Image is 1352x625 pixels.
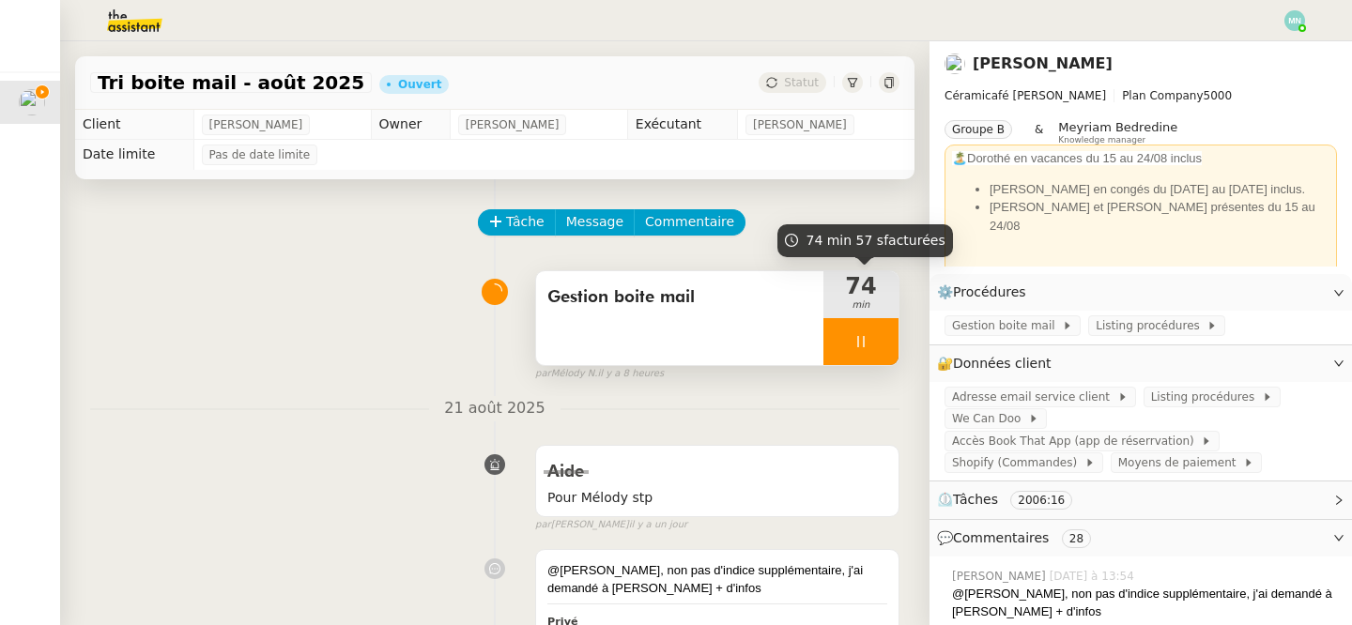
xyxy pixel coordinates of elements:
td: Owner [371,110,450,140]
button: Commentaire [634,209,745,236]
span: Tâche [506,211,545,233]
span: Accès Book That App (app de réserrvation) [952,432,1201,450]
span: Listing procédures [1096,316,1206,335]
div: ⏲️Tâches 2006:16 [929,481,1352,518]
td: Exécutant [627,110,737,140]
span: par [535,366,551,382]
span: 🏝️Dorothé en vacances du 15 au 24/08 inclus [952,151,1202,165]
img: users%2F9mvJqJUvllffspLsQzytnd0Nt4c2%2Favatar%2F82da88e3-d90d-4e39-b37d-dcb7941179ae [945,53,965,74]
div: 🔐Données client [929,345,1352,382]
span: Plan Company [1122,89,1203,102]
span: Gestion boite mail [952,316,1062,335]
div: Adresse share : - [952,266,1329,339]
div: 💬Commentaires 28 [929,520,1352,556]
span: & [1035,120,1043,145]
img: users%2F9mvJqJUvllffspLsQzytnd0Nt4c2%2Favatar%2F82da88e3-d90d-4e39-b37d-dcb7941179ae [19,89,45,115]
span: Commentaires [953,530,1049,545]
li: [PERSON_NAME] en congés du [DATE] au [DATE] inclus. [990,180,1329,199]
span: Message [566,211,623,233]
span: [PERSON_NAME] [753,115,847,134]
span: Tri boite mail - août 2025 [98,73,364,92]
span: 🔐 [937,353,1059,374]
span: 74 min 57 s [806,233,945,248]
div: Ouvert [398,79,441,90]
td: Client [75,110,193,140]
span: Knowledge manager [1058,135,1145,145]
span: par [535,517,551,533]
span: [PERSON_NAME] [952,568,1050,585]
span: 5000 [1204,89,1233,102]
span: Données client [953,356,1052,371]
app-user-label: Knowledge manager [1058,120,1177,145]
td: Date limite [75,140,193,170]
span: 💬 [937,530,1098,545]
span: Moyens de paiement [1118,453,1243,472]
span: Aide [547,464,584,480]
nz-tag: 28 [1062,529,1091,548]
span: facturées [883,233,945,248]
span: Céramicafé [PERSON_NAME] [945,89,1106,102]
button: Tâche [478,209,556,236]
span: Adresse email service client [952,388,1117,406]
div: @[PERSON_NAME], non pas d'indice supplémentaire, j'ai demandé à [PERSON_NAME] + d'infos [547,561,887,598]
span: We Can Doo [952,409,1028,428]
span: Pas de date limite [209,145,311,164]
span: Gestion boite mail [547,283,812,312]
div: ⚙️Procédures [929,274,1352,311]
span: Procédures [953,284,1026,299]
span: Tâches [953,492,998,507]
span: Pour Mélody stp [547,487,887,509]
li: [PERSON_NAME] et [PERSON_NAME] présentes du 15 au 24/08 [990,198,1329,235]
span: 21 août 2025 [429,396,560,421]
span: 74 [823,275,899,297]
span: Listing procédures [1151,388,1262,406]
span: [DATE] à 13:54 [1050,568,1138,585]
span: Statut [784,76,819,89]
div: @[PERSON_NAME], non pas d'indice supplémentaire, j'ai demandé à [PERSON_NAME] + d'infos [952,585,1337,621]
span: ⏲️ [937,492,1088,507]
small: [PERSON_NAME] [535,517,687,533]
span: Meyriam Bedredine [1058,120,1177,134]
span: il y a un jour [629,517,687,533]
span: Shopify (Commandes) [952,453,1084,472]
span: min [823,297,899,313]
span: [PERSON_NAME] [466,115,560,134]
nz-tag: 2006:16 [1010,491,1072,510]
button: Message [555,209,635,236]
span: Commentaire [645,211,734,233]
span: ⚙️ [937,282,1035,303]
span: [PERSON_NAME] [209,115,303,134]
img: svg [1284,10,1305,31]
small: Mélody N. [535,366,664,382]
span: il y a 8 heures [597,366,664,382]
nz-tag: Groupe B [945,120,1012,139]
a: [PERSON_NAME] [973,54,1113,72]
